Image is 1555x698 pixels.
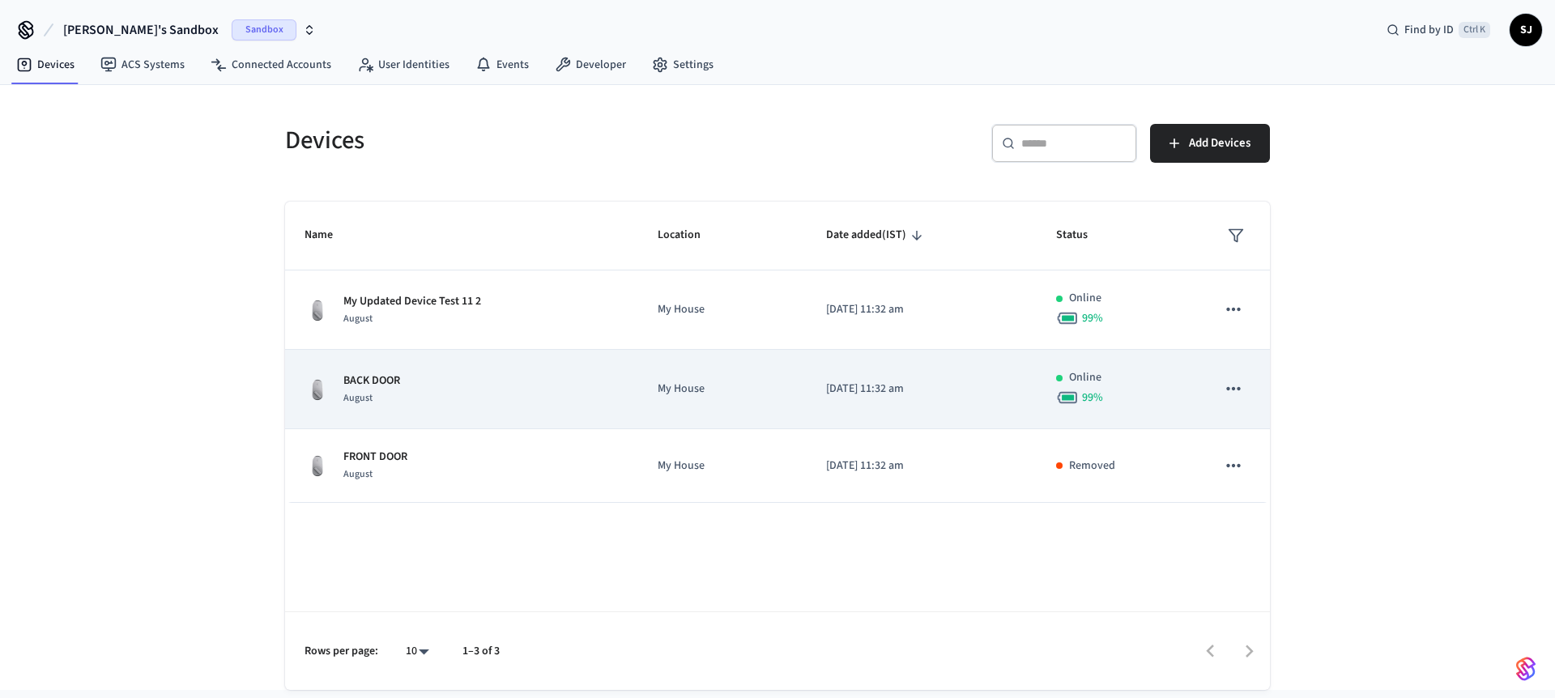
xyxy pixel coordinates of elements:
[462,643,500,660] p: 1–3 of 3
[826,458,1017,475] p: [DATE] 11:32 am
[826,223,927,248] span: Date added(IST)
[285,202,1270,503] table: sticky table
[343,312,373,326] span: August
[285,124,768,157] h5: Devices
[826,381,1017,398] p: [DATE] 11:32 am
[462,50,542,79] a: Events
[343,293,481,310] p: My Updated Device Test 11 2
[542,50,639,79] a: Developer
[1511,15,1540,45] span: SJ
[1069,290,1101,307] p: Online
[398,640,437,663] div: 10
[1516,656,1536,682] img: SeamLogoGradient.69752ec5.svg
[1069,369,1101,386] p: Online
[658,458,787,475] p: My House
[826,301,1017,318] p: [DATE] 11:32 am
[305,377,330,402] img: August Wifi Smart Lock 3rd Gen, Silver, Front
[343,467,373,481] span: August
[343,391,373,405] span: August
[658,301,787,318] p: My House
[1404,22,1454,38] span: Find by ID
[1459,22,1490,38] span: Ctrl K
[343,372,400,389] p: BACK DOOR
[198,50,344,79] a: Connected Accounts
[1374,15,1503,45] div: Find by IDCtrl K
[658,223,722,248] span: Location
[1510,14,1542,46] button: SJ
[1189,133,1250,154] span: Add Devices
[232,19,296,40] span: Sandbox
[305,297,330,323] img: August Wifi Smart Lock 3rd Gen, Silver, Front
[305,453,330,479] img: August Wifi Smart Lock 3rd Gen, Silver, Front
[87,50,198,79] a: ACS Systems
[639,50,726,79] a: Settings
[1056,223,1109,248] span: Status
[1082,389,1103,406] span: 99 %
[63,20,219,40] span: [PERSON_NAME]'s Sandbox
[658,381,787,398] p: My House
[1150,124,1270,163] button: Add Devices
[3,50,87,79] a: Devices
[344,50,462,79] a: User Identities
[343,449,407,466] p: FRONT DOOR
[305,223,354,248] span: Name
[1069,458,1115,475] p: Removed
[1082,310,1103,326] span: 99 %
[305,643,378,660] p: Rows per page:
